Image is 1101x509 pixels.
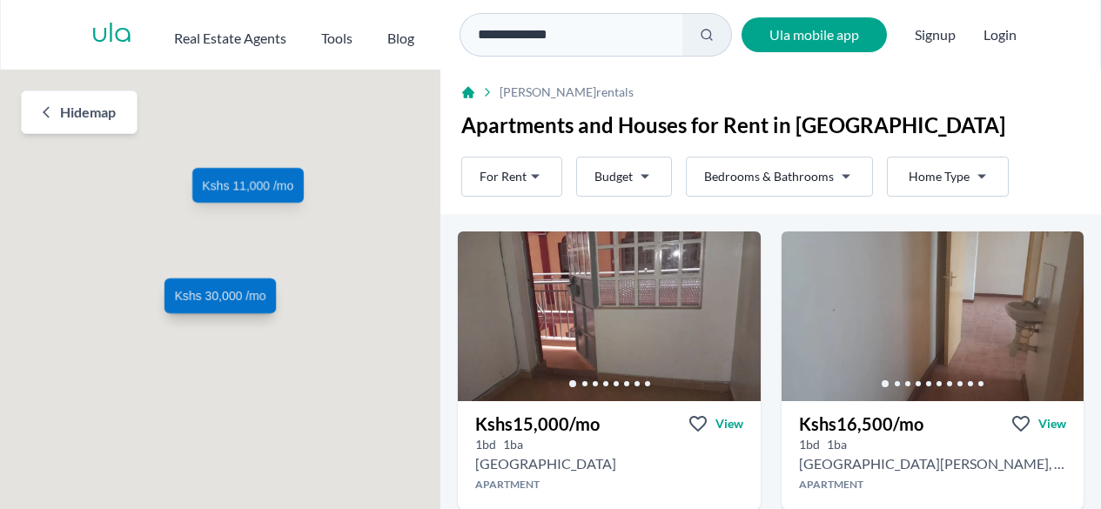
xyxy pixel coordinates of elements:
[475,412,600,436] h3: Kshs 15,000 /mo
[458,231,761,401] img: 1 bedroom Apartment for rent - Kshs 15,000/mo - in Kahawa Sukari along Kahawa sukari baringo roai...
[387,28,414,49] h2: Blog
[984,24,1017,45] button: Login
[594,168,633,185] span: Budget
[60,102,116,123] span: Hide map
[827,436,847,453] h5: 1 bathrooms
[480,168,527,185] span: For Rent
[458,478,761,492] h4: Apartment
[503,436,523,453] h5: 1 bathrooms
[461,157,562,197] button: For Rent
[500,84,634,101] span: [PERSON_NAME] rentals
[799,453,1067,474] h2: 1 bedroom Apartment for rent in Kahawa Sukari - Kshs 16,500/mo -St Francis Training Institute, Ka...
[461,111,1080,139] h1: Apartments and Houses for Rent in [GEOGRAPHIC_DATA]
[174,21,449,49] nav: Main
[887,157,1009,197] button: Home Type
[799,436,820,453] h5: 1 bedrooms
[475,453,616,474] h2: 1 bedroom Apartment for rent in Kahawa Sukari - Kshs 15,000/mo -Kahawa sukari baringo roaid, Bari...
[475,436,496,453] h5: 1 bedrooms
[202,177,293,194] span: Kshs 11,000 /mo
[91,19,132,50] a: ula
[175,288,266,305] span: Kshs 30,000 /mo
[321,21,352,49] button: Tools
[915,17,956,52] span: Signup
[715,415,743,432] span: View
[782,478,1084,492] h4: Apartment
[782,231,1084,401] img: 1 bedroom Apartment for rent - Kshs 16,500/mo - in Kahawa Sukari near St Francis Training Institu...
[164,279,276,314] a: Kshs 30,000 /mo
[321,28,352,49] h2: Tools
[192,168,304,203] a: Kshs 11,000 /mo
[387,21,414,49] a: Blog
[576,157,672,197] button: Budget
[799,412,923,436] h3: Kshs 16,500 /mo
[1038,415,1066,432] span: View
[174,21,286,49] button: Real Estate Agents
[686,157,873,197] button: Bedrooms & Bathrooms
[174,28,286,49] h2: Real Estate Agents
[909,168,970,185] span: Home Type
[742,17,887,52] a: Ula mobile app
[704,168,834,185] span: Bedrooms & Bathrooms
